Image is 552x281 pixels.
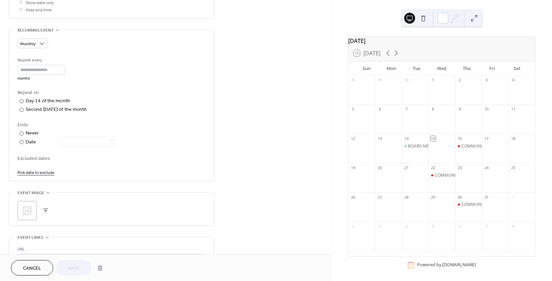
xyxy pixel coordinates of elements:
[417,262,476,268] div: Powered by
[431,195,436,200] div: 29
[350,107,355,112] div: 5
[431,224,436,229] div: 5
[350,136,355,141] div: 12
[510,78,516,83] div: 4
[377,224,382,229] div: 3
[457,78,462,83] div: 2
[17,57,64,64] div: Repeat every
[17,169,55,176] span: Pick date to exclude
[350,224,355,229] div: 2
[377,78,382,83] div: 29
[348,37,535,45] div: [DATE]
[379,62,404,75] div: Mon
[455,143,482,149] div: COMMUNITY OPEN HOUSE
[26,7,52,14] span: Hide end time
[484,195,489,200] div: 31
[510,195,516,200] div: 1
[484,165,489,171] div: 24
[17,234,43,241] span: Event links
[457,165,462,171] div: 23
[510,224,516,229] div: 8
[461,202,514,208] div: COMMUNITY OPEN HOUSE
[17,89,204,96] div: Repeat on
[510,165,516,171] div: 25
[429,62,454,75] div: Wed
[457,136,462,141] div: 16
[408,143,441,149] div: BOARD MEETING
[404,107,409,112] div: 7
[26,138,115,146] div: Date
[26,130,39,137] div: Never
[377,195,382,200] div: 27
[17,76,65,81] div: months
[461,143,514,149] div: COMMUNITY OPEN HOUSE
[17,155,205,162] span: Excluded dates
[457,107,462,112] div: 9
[11,260,53,276] button: Cancel
[17,189,44,197] span: Event image
[404,224,409,229] div: 4
[404,78,409,83] div: 30
[480,62,505,75] div: Fri
[455,202,482,208] div: COMMUNITY OPEN HOUSE
[510,107,516,112] div: 11
[431,78,436,83] div: 1
[404,136,409,141] div: 14
[435,173,487,178] div: COMMUNITY OPEN HOUSE
[377,136,382,141] div: 13
[404,195,409,200] div: 28
[26,97,70,105] div: Day 14 of the month
[457,224,462,229] div: 6
[431,136,436,141] div: 15
[431,107,436,112] div: 8
[484,224,489,229] div: 7
[350,78,355,83] div: 28
[510,136,516,141] div: 18
[505,62,530,75] div: Sat
[484,78,489,83] div: 3
[428,173,455,178] div: COMMUNITY OPEN HOUSE
[377,107,382,112] div: 6
[404,165,409,171] div: 21
[20,40,36,48] span: Monthly
[404,62,429,75] div: Tue
[17,201,37,220] div: ;
[402,143,428,149] div: BOARD MEETING
[17,246,204,253] div: URL
[442,262,476,268] a: [DOMAIN_NAME]
[484,136,489,141] div: 17
[457,195,462,200] div: 30
[431,165,436,171] div: 22
[17,121,204,129] div: Ends
[377,165,382,171] div: 20
[23,265,41,272] span: Cancel
[26,106,87,113] div: Second [DATE] of the month
[354,62,379,75] div: Sun
[454,62,479,75] div: Thu
[350,195,355,200] div: 26
[350,165,355,171] div: 19
[17,27,54,34] span: Recurring event
[484,107,489,112] div: 10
